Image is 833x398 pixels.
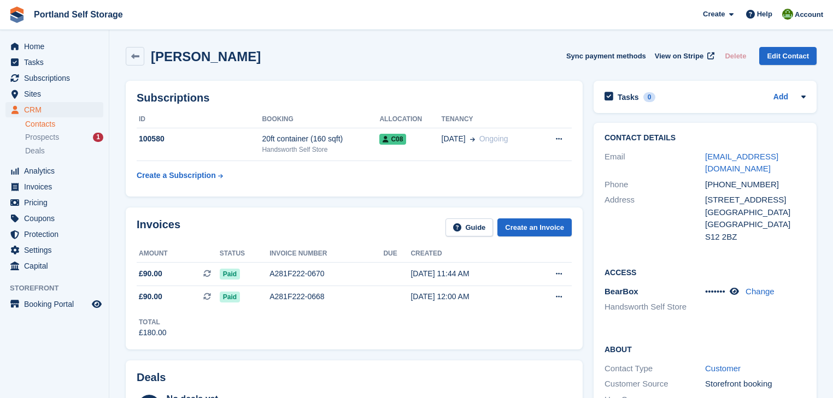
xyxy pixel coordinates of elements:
[24,86,90,102] span: Sites
[25,119,103,129] a: Contacts
[93,133,103,142] div: 1
[25,132,103,143] a: Prospects 1
[566,47,646,65] button: Sync payment methods
[24,55,90,70] span: Tasks
[605,287,638,296] span: BearBox
[24,195,90,210] span: Pricing
[139,291,162,302] span: £90.00
[24,179,90,194] span: Invoices
[5,227,103,242] a: menu
[5,242,103,258] a: menu
[5,258,103,274] a: menu
[705,179,806,191] div: [PHONE_NUMBER]
[757,9,772,20] span: Help
[5,39,103,54] a: menu
[24,163,90,179] span: Analytics
[705,206,806,219] div: [GEOGRAPHIC_DATA]
[445,218,494,236] a: Guide
[139,268,162,280] span: £90.00
[442,111,538,128] th: Tenancy
[605,194,705,243] div: Address
[139,327,167,338] div: £180.00
[605,378,705,390] div: Customer Source
[24,70,90,86] span: Subscriptions
[5,179,103,194] a: menu
[24,258,90,274] span: Capital
[137,245,220,263] th: Amount
[705,378,806,390] div: Storefront booking
[30,5,127,23] a: Portland Self Storage
[379,134,406,145] span: C08
[410,291,526,302] div: [DATE] 12:00 AM
[497,218,572,236] a: Create an Invoice
[151,49,261,64] h2: [PERSON_NAME]
[25,146,45,156] span: Deals
[24,211,90,226] span: Coupons
[379,111,441,128] th: Allocation
[383,245,410,263] th: Due
[605,343,806,354] h2: About
[746,287,775,296] a: Change
[137,218,180,236] h2: Invoices
[24,242,90,258] span: Settings
[650,47,717,65] a: View on Stripe
[605,301,705,313] li: Handsworth Self Store
[5,86,103,102] a: menu
[605,266,806,277] h2: Access
[5,211,103,226] a: menu
[705,152,778,174] a: [EMAIL_ADDRESS][DOMAIN_NAME]
[703,9,725,20] span: Create
[605,363,705,375] div: Contact Type
[262,111,379,128] th: Booking
[137,165,223,186] a: Create a Subscription
[5,102,103,117] a: menu
[605,151,705,175] div: Email
[705,194,806,206] div: [STREET_ADDRESS]
[705,231,806,243] div: S12 2BZ
[137,371,166,384] h2: Deals
[773,91,788,104] a: Add
[24,296,90,312] span: Booking Portal
[9,7,25,23] img: stora-icon-8386f47178a22dfd0bd8f6a31ec36ba5ce8667c1dd55bd0f319d3a0aa187defe.svg
[655,51,703,62] span: View on Stripe
[5,195,103,210] a: menu
[24,102,90,117] span: CRM
[269,245,383,263] th: Invoice number
[137,92,572,104] h2: Subscriptions
[479,134,508,143] span: Ongoing
[720,47,750,65] button: Delete
[442,133,466,145] span: [DATE]
[410,268,526,280] div: [DATE] 11:44 AM
[5,70,103,86] a: menu
[269,291,383,302] div: A281F222-0668
[139,317,167,327] div: Total
[643,92,656,102] div: 0
[137,133,262,145] div: 100580
[25,145,103,157] a: Deals
[24,39,90,54] span: Home
[25,132,59,142] span: Prospects
[5,163,103,179] a: menu
[410,245,526,263] th: Created
[705,218,806,231] div: [GEOGRAPHIC_DATA]
[220,245,269,263] th: Status
[90,298,103,311] a: Preview store
[705,364,741,373] a: Customer
[137,170,216,181] div: Create a Subscription
[24,227,90,242] span: Protection
[5,55,103,70] a: menu
[137,111,262,128] th: ID
[795,9,823,20] span: Account
[605,134,806,142] h2: Contact Details
[262,133,379,145] div: 20ft container (160 sqft)
[605,179,705,191] div: Phone
[10,283,109,294] span: Storefront
[759,47,817,65] a: Edit Contact
[5,296,103,312] a: menu
[269,268,383,280] div: A281F222-0670
[618,92,639,102] h2: Tasks
[262,145,379,155] div: Handsworth Self Store
[782,9,793,20] img: Sue Wolfendale
[705,287,725,296] span: •••••••
[220,292,240,302] span: Paid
